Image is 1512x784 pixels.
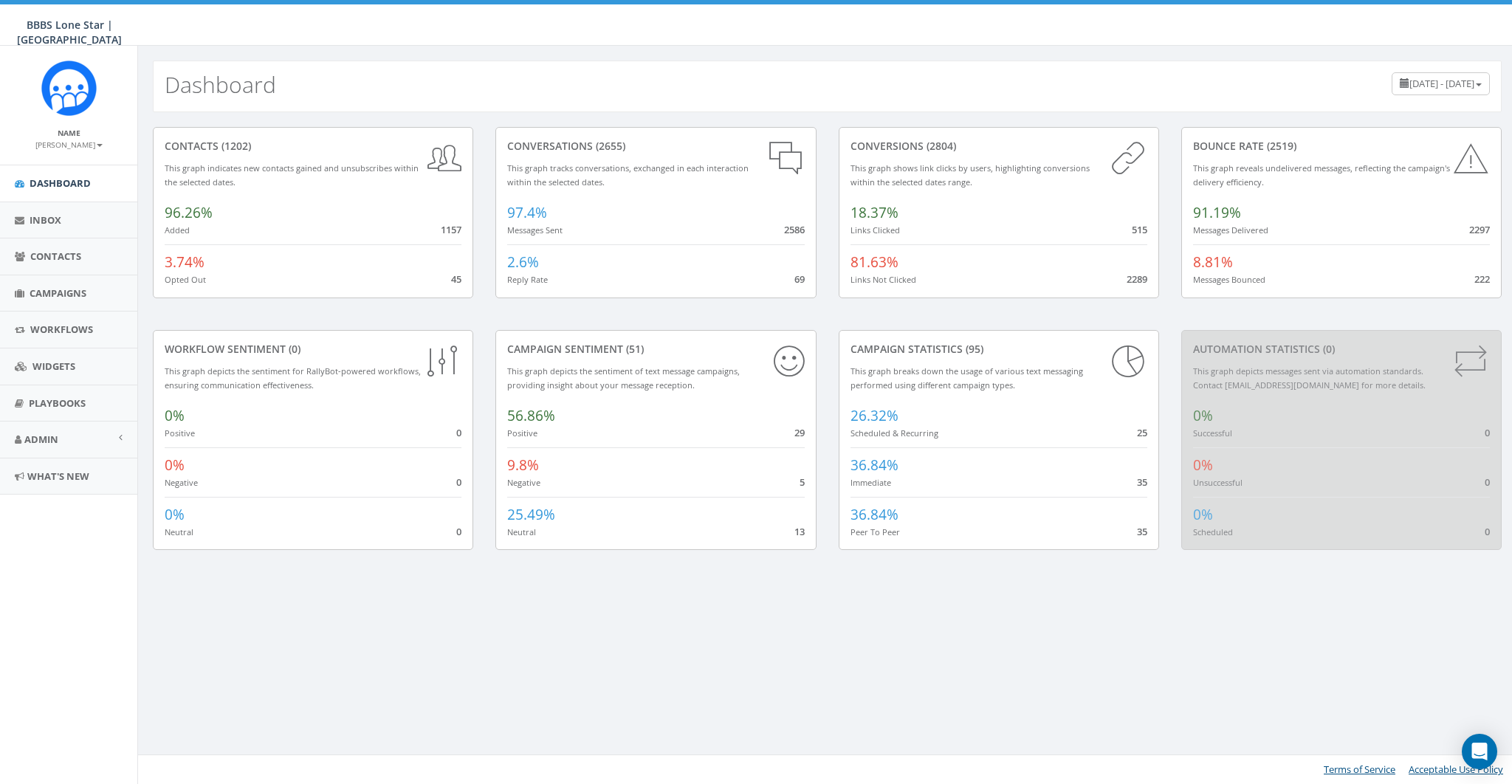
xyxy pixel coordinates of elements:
[850,224,900,235] small: Links Clicked
[1193,427,1232,439] small: Successful
[1193,252,1233,272] span: 8.81%
[850,162,1090,188] small: This graph shows link clicks by users, highlighting conversions within the selected dates range.
[507,342,804,357] div: Campaign Sentiment
[165,252,205,272] span: 3.74%
[507,505,555,524] span: 25.49%
[35,137,103,151] a: [PERSON_NAME]
[1193,342,1490,357] div: Automation Statistics
[850,342,1147,357] div: Campaign Statistics
[963,342,983,356] span: (95)
[1137,475,1147,489] span: 35
[1127,272,1147,286] span: 2289
[507,274,548,285] small: Reply Rate
[41,61,97,116] img: Rally_Corp_Icon.png
[850,252,898,272] span: 81.63%
[1132,223,1147,236] span: 515
[850,139,1147,154] div: conversions
[30,250,81,263] span: Contacts
[1324,763,1395,776] a: Terms of Service
[507,406,555,425] span: 56.86%
[165,139,461,154] div: contacts
[507,224,563,235] small: Messages Sent
[850,526,900,537] small: Peer To Peer
[850,505,898,524] span: 36.84%
[27,470,89,483] span: What's New
[58,128,80,138] small: Name
[1193,162,1450,188] small: This graph reveals undelivered messages, reflecting the campaign's delivery efficiency.
[1462,734,1497,769] div: Open Intercom Messenger
[165,505,185,524] span: 0%
[1469,223,1490,236] span: 2297
[35,140,103,150] small: [PERSON_NAME]
[165,342,461,357] div: Workflow Sentiment
[507,365,740,391] small: This graph depicts the sentiment of text message campaigns, providing insight about your message ...
[165,526,193,537] small: Neutral
[1485,426,1490,439] span: 0
[219,139,251,153] span: (1202)
[850,427,938,439] small: Scheduled & Recurring
[1193,139,1490,154] div: Bounce Rate
[507,162,749,188] small: This graph tracks conversations, exchanged in each interaction within the selected dates.
[593,139,625,153] span: (2655)
[1193,203,1241,222] span: 91.19%
[1193,477,1243,488] small: Unsuccessful
[32,360,75,373] span: Widgets
[456,426,461,439] span: 0
[850,455,898,475] span: 36.84%
[794,272,805,286] span: 69
[165,224,190,235] small: Added
[850,203,898,222] span: 18.37%
[1137,426,1147,439] span: 25
[507,139,804,154] div: conversations
[17,18,122,47] span: BBBS Lone Star | [GEOGRAPHIC_DATA]
[507,477,540,488] small: Negative
[1193,406,1213,425] span: 0%
[1474,272,1490,286] span: 222
[623,342,644,356] span: (51)
[1320,342,1335,356] span: (0)
[165,406,185,425] span: 0%
[1137,525,1147,538] span: 35
[286,342,300,356] span: (0)
[165,455,185,475] span: 0%
[794,525,805,538] span: 13
[507,455,539,475] span: 9.8%
[1193,274,1265,285] small: Messages Bounced
[1485,475,1490,489] span: 0
[1485,525,1490,538] span: 0
[29,396,86,410] span: Playbooks
[165,365,421,391] small: This graph depicts the sentiment for RallyBot-powered workflows, ensuring communication effective...
[30,323,93,336] span: Workflows
[30,286,86,300] span: Campaigns
[507,203,547,222] span: 97.4%
[165,274,206,285] small: Opted Out
[165,427,195,439] small: Positive
[456,475,461,489] span: 0
[850,274,916,285] small: Links Not Clicked
[800,475,805,489] span: 5
[441,223,461,236] span: 1157
[456,525,461,538] span: 0
[1193,455,1213,475] span: 0%
[924,139,956,153] span: (2804)
[1193,526,1233,537] small: Scheduled
[1193,365,1426,391] small: This graph depicts messages sent via automation standards. Contact [EMAIL_ADDRESS][DOMAIN_NAME] f...
[30,176,91,190] span: Dashboard
[1264,139,1296,153] span: (2519)
[165,162,419,188] small: This graph indicates new contacts gained and unsubscribes within the selected dates.
[850,406,898,425] span: 26.32%
[165,203,213,222] span: 96.26%
[507,252,539,272] span: 2.6%
[507,427,537,439] small: Positive
[30,213,61,227] span: Inbox
[1409,763,1503,776] a: Acceptable Use Policy
[165,477,198,488] small: Negative
[24,433,58,446] span: Admin
[165,72,276,97] h2: Dashboard
[784,223,805,236] span: 2586
[850,477,891,488] small: Immediate
[507,526,536,537] small: Neutral
[1409,77,1474,90] span: [DATE] - [DATE]
[794,426,805,439] span: 29
[850,365,1083,391] small: This graph breaks down the usage of various text messaging performed using different campaign types.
